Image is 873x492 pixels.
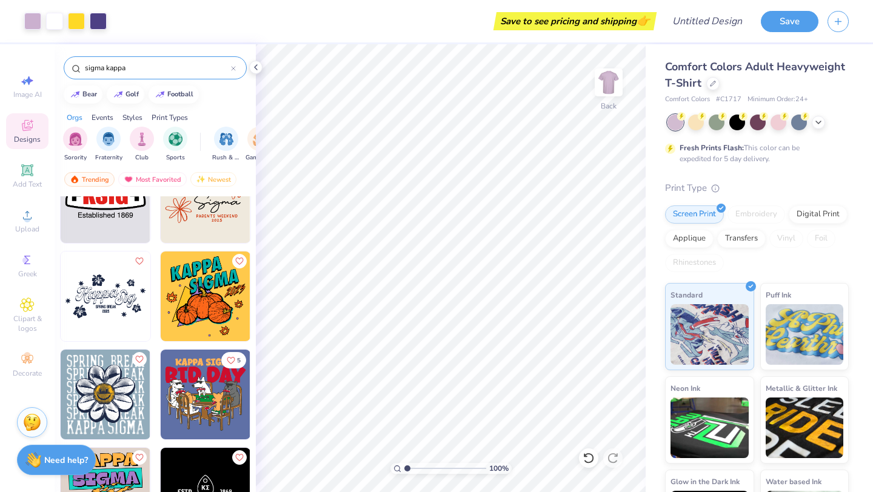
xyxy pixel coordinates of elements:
input: Untitled Design [663,9,752,33]
div: Vinyl [769,230,803,248]
div: filter for Rush & Bid [212,127,240,162]
span: Decorate [13,368,42,378]
img: 7bd1475e-251d-44bb-8700-9607b02256b6 [250,350,339,439]
img: 5a1f9769-78bd-45a4-a9bf-f69eaa8e7177 [150,153,239,243]
div: Applique [665,230,714,248]
img: 4d080ad1-5361-4e0e-86c8-7e955862f482 [250,251,339,341]
img: trend_line.gif [113,91,123,98]
span: Standard [671,288,703,301]
span: Game Day [246,153,273,162]
img: 966cf657-d364-4ec9-8c6b-d8bdb8fa294b [61,251,150,341]
input: Try "Alpha" [84,62,231,74]
span: 5 [237,357,241,364]
div: Trending [64,172,115,187]
div: Styles [122,112,142,123]
img: Sorority Image [69,132,82,146]
button: golf [107,85,144,104]
span: Puff Ink [766,288,791,301]
div: Rhinestones [665,254,724,272]
img: ee6c6d00-a035-4420-930c-c5b158835f1c [61,350,150,439]
button: filter button [63,127,87,162]
button: Save [761,11,818,32]
img: Rush & Bid Image [219,132,233,146]
img: 132584f3-ec4d-4947-a1ff-294f72bbd199 [161,251,250,341]
div: Back [601,101,617,111]
img: d4928409-dd5c-414c-8a0a-e7abc475f3cb [161,153,250,243]
button: filter button [130,127,154,162]
strong: Fresh Prints Flash: [680,143,744,153]
img: Back [597,70,621,95]
span: Comfort Colors Adult Heavyweight T-Shirt [665,59,845,90]
button: football [149,85,199,104]
img: 567e75ff-d41e-45cf-ad98-34add8a2e8b7 [150,251,239,341]
div: Print Types [152,112,188,123]
img: c305d08a-a521-4a91-858a-58a35de6bb81 [161,350,250,439]
span: Metallic & Glitter Ink [766,382,837,394]
button: Like [221,352,246,368]
strong: Need help? [44,454,88,466]
button: bear [64,85,102,104]
span: Designs [14,135,41,144]
span: Clipart & logos [6,314,48,333]
div: filter for Sports [163,127,187,162]
img: Sports Image [169,132,182,146]
button: filter button [212,127,240,162]
div: Save to see pricing and shipping [497,12,654,30]
img: Game Day Image [253,132,267,146]
span: Fraternity [95,153,122,162]
span: Water based Ink [766,475,821,488]
div: Digital Print [789,205,848,224]
img: Standard [671,304,749,365]
img: most_fav.gif [124,175,133,184]
span: Comfort Colors [665,95,710,105]
span: 100 % [489,463,509,474]
button: Like [232,450,247,465]
img: trend_line.gif [155,91,165,98]
span: Add Text [13,179,42,189]
button: filter button [163,127,187,162]
img: Puff Ink [766,304,844,365]
button: filter button [246,127,273,162]
div: Orgs [67,112,82,123]
div: Transfers [717,230,766,248]
img: e937822e-e81b-4dd2-a21f-02ed3ffbf665 [61,153,150,243]
span: Sorority [64,153,87,162]
img: Fraternity Image [102,132,115,146]
span: Club [135,153,149,162]
img: Metallic & Glitter Ink [766,397,844,458]
img: a9c28811-312c-4bf5-aeb1-23f8e054d4c9 [150,350,239,439]
button: Like [132,254,147,268]
div: golf [125,91,139,98]
button: Like [232,254,247,268]
img: 84486f2a-3db3-496d-b5bd-e009ea572619 [250,153,339,243]
span: # C1717 [716,95,741,105]
div: Most Favorited [118,172,187,187]
div: football [167,91,193,98]
div: Events [92,112,113,123]
img: Neon Ink [671,397,749,458]
div: This color can be expedited for 5 day delivery. [680,142,829,164]
div: bear [82,91,97,98]
span: Rush & Bid [212,153,240,162]
img: Club Image [135,132,149,146]
span: 👉 [637,13,650,28]
span: Neon Ink [671,382,700,394]
div: Foil [807,230,835,248]
img: trending.gif [70,175,79,184]
span: Greek [18,269,37,279]
img: Newest.gif [196,175,206,184]
span: Image AI [13,90,42,99]
div: Screen Print [665,205,724,224]
span: Sports [166,153,185,162]
div: filter for Club [130,127,154,162]
div: Print Type [665,181,849,195]
div: Newest [190,172,236,187]
div: Embroidery [727,205,785,224]
img: trend_line.gif [70,91,80,98]
span: Minimum Order: 24 + [748,95,808,105]
button: filter button [95,127,122,162]
span: Glow in the Dark Ink [671,475,740,488]
div: filter for Game Day [246,127,273,162]
button: Like [132,352,147,367]
button: Like [132,450,147,465]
